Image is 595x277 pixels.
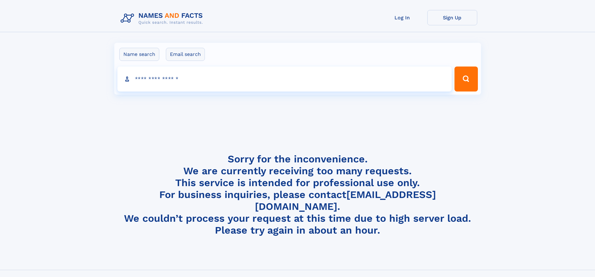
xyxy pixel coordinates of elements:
[117,67,452,92] input: search input
[427,10,477,25] a: Sign Up
[119,48,159,61] label: Name search
[255,189,436,212] a: [EMAIL_ADDRESS][DOMAIN_NAME]
[454,67,478,92] button: Search Button
[166,48,205,61] label: Email search
[118,10,208,27] img: Logo Names and Facts
[377,10,427,25] a: Log In
[118,153,477,236] h4: Sorry for the inconvenience. We are currently receiving too many requests. This service is intend...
